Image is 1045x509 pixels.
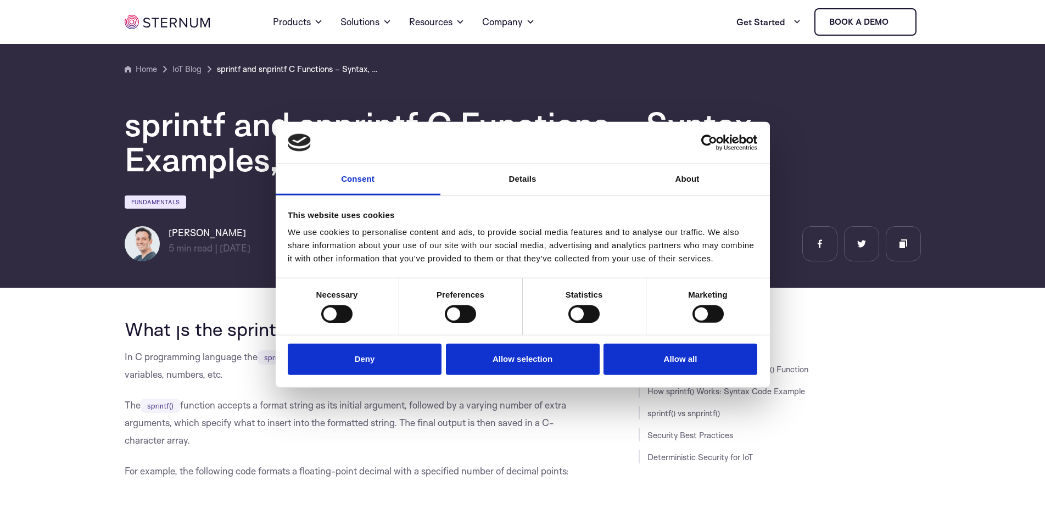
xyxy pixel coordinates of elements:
p: The function accepts a format string as its initial argument, followed by a varying number of ext... [125,396,589,449]
a: sprintf() vs snprintf() [647,408,720,418]
a: IoT Blog [172,63,202,76]
img: sternum iot [125,15,210,29]
a: Consent [276,164,440,195]
a: Security Best Practices [647,430,733,440]
code: sprintf() [258,350,297,365]
a: Resources [409,2,465,42]
a: Fundamentals [125,195,186,209]
span: 5 [169,242,174,254]
button: Deny [288,344,442,375]
a: Products [273,2,323,42]
h3: JUMP TO SECTION [639,318,921,327]
img: logo [288,134,311,152]
strong: Necessary [316,290,358,299]
span: [DATE] [220,242,250,254]
h6: [PERSON_NAME] [169,226,250,239]
img: Igal Zeifman [125,226,160,261]
code: sprintf() [141,399,180,413]
a: Home [125,63,157,76]
p: In C programming language the function is used for formatting strings through the merger of text ... [125,348,589,383]
strong: Statistics [566,290,603,299]
button: Allow selection [446,344,600,375]
div: This website uses cookies [288,209,757,222]
a: Get Started [736,11,801,33]
button: Allow all [603,344,757,375]
a: Details [440,164,605,195]
span: min read | [169,242,217,254]
h1: sprintf and snprintf C Functions – Syntax, Examples, and Security Best Practices [125,107,784,177]
a: Usercentrics Cookiebot - opens in a new window [661,135,757,151]
p: For example, the following code formats a floating-point decimal with a specified number of decim... [125,462,589,480]
a: sprintf and snprintf C Functions – Syntax, Examples, and Security Best Practices [217,63,382,76]
a: How sprintf() Works: Syntax Code Example [647,386,805,396]
h2: What ןs the sprintf() Function [125,318,589,339]
a: Company [482,2,535,42]
img: sternum iot [893,18,902,26]
a: Deterministic Security for IoT [647,452,753,462]
a: Book a demo [814,8,917,36]
a: About [605,164,770,195]
strong: Preferences [437,290,484,299]
strong: Marketing [688,290,728,299]
div: We use cookies to personalise content and ads, to provide social media features and to analyse ou... [288,226,757,265]
a: Solutions [340,2,392,42]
